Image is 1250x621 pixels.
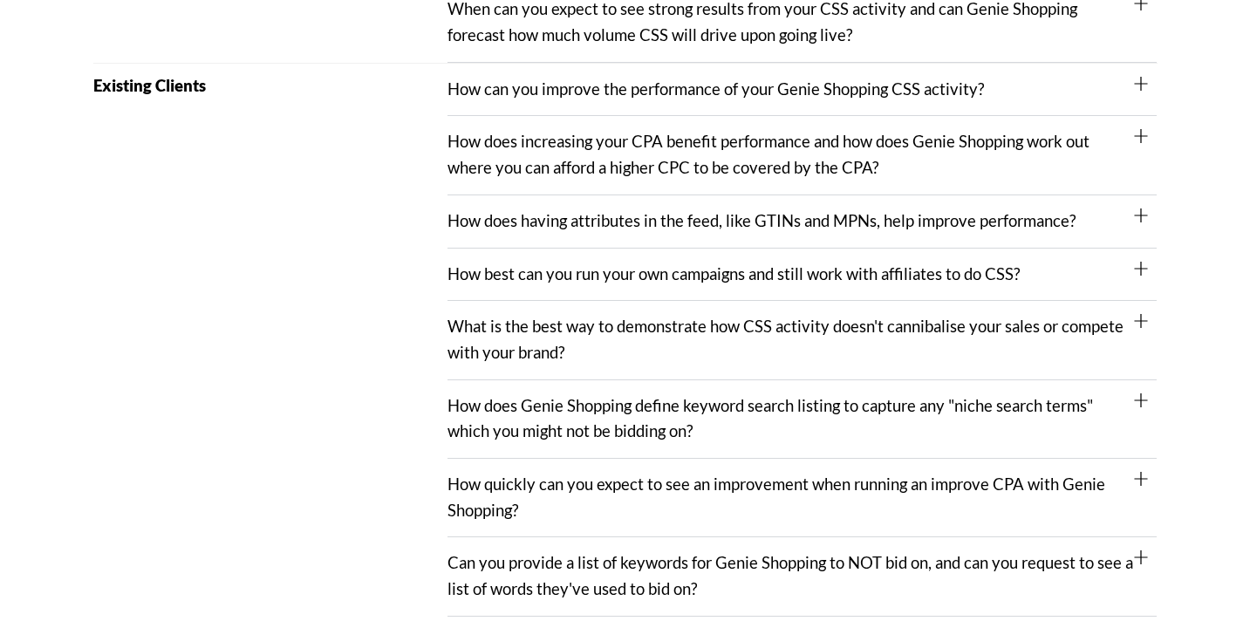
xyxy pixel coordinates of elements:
div: How does having attributes in the feed, like GTINs and MPNs, help improve performance? [447,195,1157,249]
div: How quickly can you expect to see an improvement when running an improve CPA with Genie Shopping? [447,459,1157,537]
div: What is the best way to demonstrate how CSS activity doesn't cannibalise your sales or compete wi... [447,301,1157,379]
a: How best can you run your own campaigns and still work with affiliates to do CSS? [447,264,1020,283]
a: How does having attributes in the feed, like GTINs and MPNs, help improve performance? [447,211,1076,230]
div: How does increasing your CPA benefit performance and how does Genie Shopping work out where you c... [447,116,1157,194]
a: Can you provide a list of keywords for Genie Shopping to NOT bid on, and can you request to see a... [447,553,1133,598]
a: How does Genie Shopping define keyword search listing to capture any "niche search terms" which y... [447,396,1093,441]
a: How can you improve the performance of your Genie Shopping CSS activity? [447,79,984,99]
div: Can you provide a list of keywords for Genie Shopping to NOT bid on, and can you request to see a... [447,537,1157,616]
div: How can you improve the performance of your Genie Shopping CSS activity? [447,64,1157,117]
a: How quickly can you expect to see an improvement when running an improve CPA with Genie Shopping? [447,474,1105,520]
h2: Existing Clients [93,78,448,94]
div: How does Genie Shopping define keyword search listing to capture any "niche search terms" which y... [447,380,1157,459]
a: How does increasing your CPA benefit performance and how does Genie Shopping work out where you c... [447,132,1089,177]
a: What is the best way to demonstrate how CSS activity doesn't cannibalise your sales or compete wi... [447,317,1124,362]
div: How best can you run your own campaigns and still work with affiliates to do CSS? [447,249,1157,302]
